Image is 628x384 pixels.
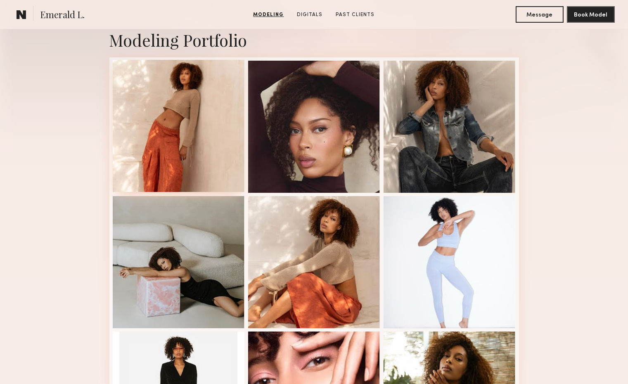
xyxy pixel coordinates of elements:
[516,6,564,23] button: Message
[567,11,615,18] a: Book Model
[333,11,378,19] a: Past Clients
[40,8,85,23] span: Emerald L.
[567,6,615,23] button: Book Model
[294,11,326,19] a: Digitals
[109,29,519,51] div: Modeling Portfolio
[250,11,287,19] a: Modeling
